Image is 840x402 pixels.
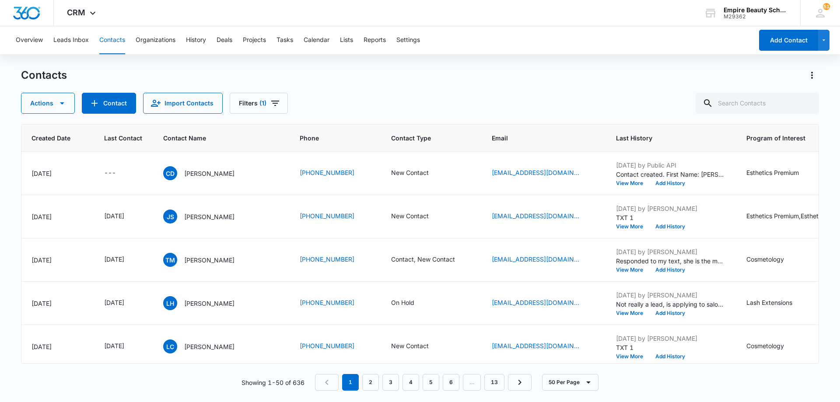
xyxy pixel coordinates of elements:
div: Contact Name - Tina Martel - Select to Edit Field [163,253,250,267]
button: Actions [805,68,819,82]
button: View More [616,181,649,186]
div: Program of Interest - Esthetics Premium - Select to Edit Field [746,168,815,178]
p: [DATE] by [PERSON_NAME] [616,334,725,343]
span: (1) [259,100,266,106]
button: Projects [243,26,266,54]
button: View More [616,267,649,273]
p: [DATE] by [PERSON_NAME] [616,290,725,300]
button: Import Contacts [143,93,223,114]
a: [EMAIL_ADDRESS][DOMAIN_NAME] [492,341,579,350]
em: 1 [342,374,359,391]
div: Lash Extensions [746,298,792,307]
p: [PERSON_NAME] [184,255,234,265]
div: Phone - (207) 807-2135 - Select to Edit Field [300,298,370,308]
div: New Contact [391,168,429,177]
p: [PERSON_NAME] [184,212,234,221]
h1: Contacts [21,69,67,82]
div: Program of Interest - Cosmetology - Select to Edit Field [746,255,800,265]
span: Phone [300,133,357,143]
a: Page 2 [362,374,379,391]
div: Program of Interest - Lash Extensions - Select to Edit Field [746,298,808,308]
div: Phone - (802) 345-5791 - Select to Edit Field [300,168,370,178]
div: Last Contact - 1756771200 - Select to Edit Field [104,341,140,352]
div: Contact Type - New Contact - Select to Edit Field [391,168,444,178]
button: History [186,26,206,54]
a: Page 3 [382,374,399,391]
p: TXT 1 [616,343,725,352]
button: Reports [364,26,386,54]
div: Contact Type - New Contact - Select to Edit Field [391,341,444,352]
a: [PHONE_NUMBER] [300,255,354,264]
div: Phone - (603) 550-6667 - Select to Edit Field [300,211,370,222]
div: Esthetics Premium [746,168,799,177]
div: Contact Name - Jessica Sugihardjo - Select to Edit Field [163,210,250,224]
button: Add History [649,181,691,186]
div: [DATE] [104,298,124,307]
div: Phone - +1 (207) 432-6739 - Select to Edit Field [300,255,370,265]
button: Deals [217,26,232,54]
a: Page 6 [443,374,459,391]
span: 51 [823,3,830,10]
p: Contact created. First Name: [PERSON_NAME] Last Name: [PERSON_NAME] Source: Form - Contact Us Sta... [616,170,725,179]
div: Program of Interest - Cosmetology - Select to Edit Field [746,341,800,352]
div: Phone - +1 (603) 866-4691 - Select to Edit Field [300,341,370,352]
div: [DATE] [104,255,124,264]
div: --- [104,168,116,178]
div: Last Contact - - Select to Edit Field [104,168,132,178]
div: account id [724,14,787,20]
a: [EMAIL_ADDRESS][DOMAIN_NAME] [492,255,579,264]
div: [DATE] [104,341,124,350]
p: Showing 1-50 of 636 [241,378,304,387]
button: Add History [649,311,691,316]
div: [DATE] [31,169,83,178]
span: Last History [616,133,713,143]
div: account name [724,7,787,14]
div: [DATE] [31,342,83,351]
button: Add Contact [82,93,136,114]
p: [DATE] by Public API [616,161,725,170]
div: [DATE] [31,212,83,221]
a: [EMAIL_ADDRESS][DOMAIN_NAME] [492,211,579,220]
div: New Contact [391,211,429,220]
span: LC [163,339,177,353]
button: Settings [396,26,420,54]
a: Page 13 [484,374,504,391]
span: Contact Name [163,133,266,143]
button: Add History [649,354,691,359]
div: Cosmetology [746,255,784,264]
span: Contact Type [391,133,458,143]
button: Add History [649,224,691,229]
a: [EMAIL_ADDRESS][DOMAIN_NAME] [492,298,579,307]
div: Email - Bear052714@gmail.com - Select to Edit Field [492,341,595,352]
p: [PERSON_NAME] [184,169,234,178]
p: Responded to my text, she is the mother of a potential student, her daughter is graduating HS in ... [616,256,725,266]
div: [DATE] [104,211,124,220]
p: [DATE] by [PERSON_NAME] [616,204,725,213]
div: [DATE] [31,299,83,308]
div: [DATE] [31,255,83,265]
button: Filters [230,93,288,114]
a: Page 5 [423,374,439,391]
p: Not really a lead, is applying to salons in the area and also applied for instructor position at ... [616,300,725,309]
button: Leads Inbox [53,26,89,54]
p: [PERSON_NAME] [184,342,234,351]
a: Page 4 [402,374,419,391]
span: TM [163,253,177,267]
div: Contact Type - On Hold - Select to Edit Field [391,298,430,308]
input: Search Contacts [696,93,819,114]
div: Email - clairediisign@gmail.com - Select to Edit Field [492,168,595,178]
div: Esthetics Premium,Esthetics,Makeup [746,211,834,220]
p: TXT 1 [616,213,725,222]
span: Email [492,133,582,143]
a: [PHONE_NUMBER] [300,341,354,350]
button: Calendar [304,26,329,54]
button: Lists [340,26,353,54]
div: New Contact [391,341,429,350]
button: Tasks [276,26,293,54]
span: JS [163,210,177,224]
div: Contact Type - Contact, New Contact - Select to Edit Field [391,255,471,265]
a: [EMAIL_ADDRESS][DOMAIN_NAME] [492,168,579,177]
span: LH [163,296,177,310]
div: On Hold [391,298,414,307]
div: Cosmetology [746,341,784,350]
